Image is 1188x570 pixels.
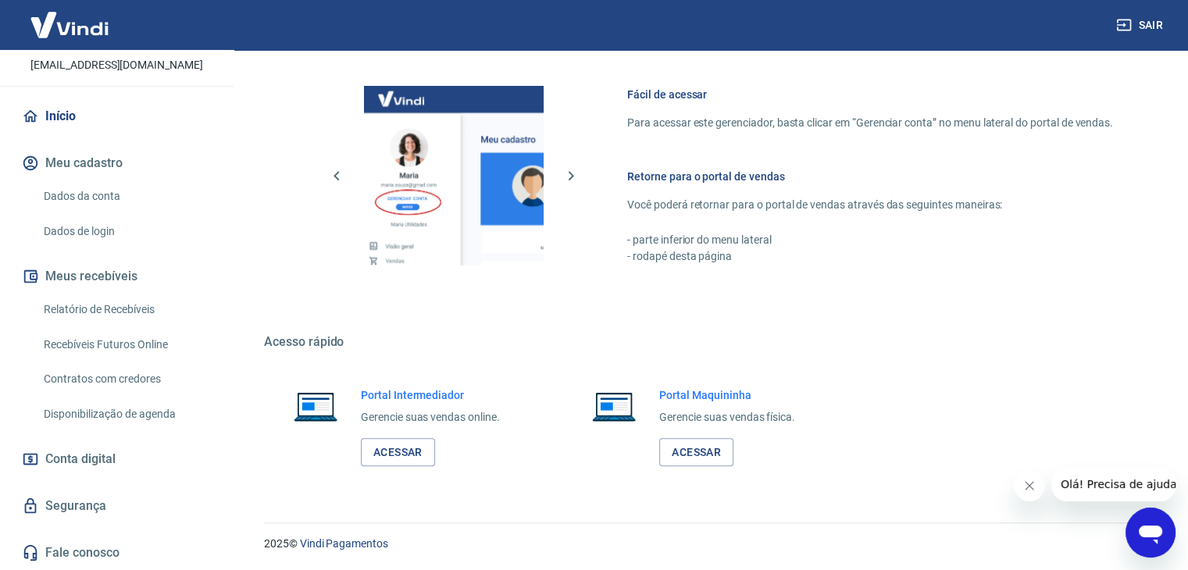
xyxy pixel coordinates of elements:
[1014,470,1045,501] iframe: Fechar mensagem
[1113,11,1169,40] button: Sair
[627,232,1113,248] p: - parte inferior do menu lateral
[37,363,215,395] a: Contratos com credores
[9,11,131,23] span: Olá! Precisa de ajuda?
[627,197,1113,213] p: Você poderá retornar para o portal de vendas através das seguintes maneiras:
[361,409,500,426] p: Gerencie suas vendas online.
[19,259,215,294] button: Meus recebíveis
[30,57,203,73] p: [EMAIL_ADDRESS][DOMAIN_NAME]
[264,536,1151,552] p: 2025 ©
[19,1,120,48] img: Vindi
[627,169,1113,184] h6: Retorne para o portal de vendas
[54,34,179,51] p: [PERSON_NAME]
[1051,467,1176,501] iframe: Mensagem da empresa
[264,334,1151,350] h5: Acesso rápido
[19,146,215,180] button: Meu cadastro
[581,387,647,425] img: Imagem de um notebook aberto
[361,438,435,467] a: Acessar
[627,87,1113,102] h6: Fácil de acessar
[19,536,215,570] a: Fale conosco
[45,448,116,470] span: Conta digital
[627,115,1113,131] p: Para acessar este gerenciador, basta clicar em “Gerenciar conta” no menu lateral do portal de ven...
[364,86,544,265] img: Imagem da dashboard mostrando o botão de gerenciar conta na sidebar no lado esquerdo
[300,537,388,550] a: Vindi Pagamentos
[659,438,733,467] a: Acessar
[37,180,215,212] a: Dados da conta
[37,216,215,248] a: Dados de login
[19,99,215,134] a: Início
[361,387,500,403] h6: Portal Intermediador
[37,294,215,326] a: Relatório de Recebíveis
[37,329,215,361] a: Recebíveis Futuros Online
[283,387,348,425] img: Imagem de um notebook aberto
[659,409,795,426] p: Gerencie suas vendas física.
[627,248,1113,265] p: - rodapé desta página
[19,489,215,523] a: Segurança
[1126,508,1176,558] iframe: Botão para abrir a janela de mensagens
[37,398,215,430] a: Disponibilização de agenda
[659,387,795,403] h6: Portal Maquininha
[19,442,215,476] a: Conta digital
